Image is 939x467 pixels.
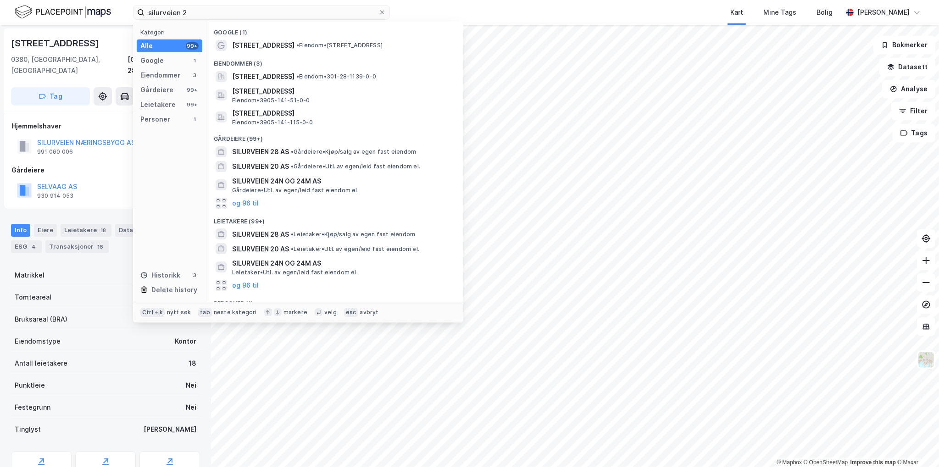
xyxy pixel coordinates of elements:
div: [PERSON_NAME] [144,424,196,435]
input: Søk på adresse, matrikkel, gårdeiere, leietakere eller personer [144,6,378,19]
iframe: Chat Widget [893,423,939,467]
span: • [296,42,299,49]
span: Eiendom • 3905-141-115-0-0 [232,119,313,126]
div: Datasett [115,224,161,237]
button: og 96 til [232,198,259,209]
span: • [291,231,294,238]
span: [STREET_ADDRESS] [232,71,294,82]
span: Eiendom • 3905-141-51-0-0 [232,97,310,104]
a: Improve this map [850,459,896,466]
span: Leietaker • Utl. av egen/leid fast eiendom el. [232,269,358,276]
div: Google [140,55,164,66]
button: Datasett [879,58,935,76]
span: SILURVEIEN 24N OG 24M AS [232,258,452,269]
span: • [291,163,294,170]
div: Kontor [175,336,196,347]
span: Gårdeiere • Utl. av egen/leid fast eiendom el. [291,163,420,170]
div: Alle [140,40,153,51]
div: 3 [191,272,199,279]
button: Tags [893,124,935,142]
a: OpenStreetMap [804,459,848,466]
div: Personer [140,114,170,125]
span: Eiendom • [STREET_ADDRESS] [296,42,383,49]
button: Bokmerker [873,36,935,54]
img: logo.f888ab2527a4732fd821a326f86c7f29.svg [15,4,111,20]
div: 1 [191,57,199,64]
div: Historikk [140,270,180,281]
div: Nei [186,402,196,413]
button: Tag [11,87,90,106]
div: Hjemmelshaver [11,121,200,132]
div: Mine Tags [763,7,796,18]
span: [STREET_ADDRESS] [232,40,294,51]
div: 991 060 006 [37,148,73,156]
span: SILURVEIEN 20 AS [232,161,289,172]
div: 16 [95,242,105,251]
div: Punktleie [15,380,45,391]
div: Delete history [151,284,197,295]
div: 4 [29,242,38,251]
span: [STREET_ADDRESS] [232,86,452,97]
div: neste kategori [214,309,257,316]
div: Personer (1) [206,293,463,309]
div: Matrikkel [15,270,44,281]
div: Antall leietakere [15,358,67,369]
span: SILURVEIEN 28 AS [232,229,289,240]
div: Kart [730,7,743,18]
div: Tomteareal [15,292,51,303]
span: SILURVEIEN 20 AS [232,244,289,255]
div: Eiere [34,224,57,237]
button: Analyse [882,80,935,98]
div: Eiendomstype [15,336,61,347]
button: og 96 til [232,280,259,291]
div: Nei [186,380,196,391]
a: Mapbox [777,459,802,466]
div: velg [324,309,337,316]
div: markere [283,309,307,316]
div: 99+ [186,101,199,108]
div: esc [344,308,358,317]
span: Leietaker • Kjøp/salg av egen fast eiendom [291,231,415,238]
div: Leietakere [140,99,176,110]
div: [STREET_ADDRESS] [11,36,101,50]
div: 99+ [186,86,199,94]
span: SILURVEIEN 24N OG 24M AS [232,176,452,187]
div: Info [11,224,30,237]
span: Gårdeiere • Utl. av egen/leid fast eiendom el. [232,187,359,194]
div: Gårdeiere (99+) [206,128,463,145]
span: SILURVEIEN 28 AS [232,146,289,157]
div: [PERSON_NAME] [857,7,910,18]
div: Tinglyst [15,424,41,435]
div: Bolig [817,7,833,18]
div: 1 [191,116,199,123]
div: 930 914 053 [37,192,73,200]
div: 18 [99,226,108,235]
div: Transaksjoner [45,240,109,253]
div: Eiendommer (3) [206,53,463,69]
button: Filter [891,102,935,120]
div: Ctrl + k [140,308,165,317]
div: 3 [191,72,199,79]
span: Eiendom • 301-28-1139-0-0 [296,73,376,80]
div: Leietakere (99+) [206,211,463,227]
div: Gårdeiere [11,165,200,176]
div: [GEOGRAPHIC_DATA], 28/1139 [128,54,200,76]
div: Bruksareal (BRA) [15,314,67,325]
div: Leietakere [61,224,111,237]
div: ESG [11,240,42,253]
div: 18 [189,358,196,369]
div: avbryt [360,309,378,316]
div: Kategori [140,29,202,36]
div: Festegrunn [15,402,50,413]
span: Gårdeiere • Kjøp/salg av egen fast eiendom [291,148,416,156]
div: Gårdeiere [140,84,173,95]
div: Google (1) [206,22,463,38]
span: [STREET_ADDRESS] [232,108,452,119]
div: 0380, [GEOGRAPHIC_DATA], [GEOGRAPHIC_DATA] [11,54,128,76]
div: Eiendommer [140,70,180,81]
span: • [291,245,294,252]
div: nytt søk [167,309,191,316]
span: • [291,148,294,155]
div: tab [198,308,212,317]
